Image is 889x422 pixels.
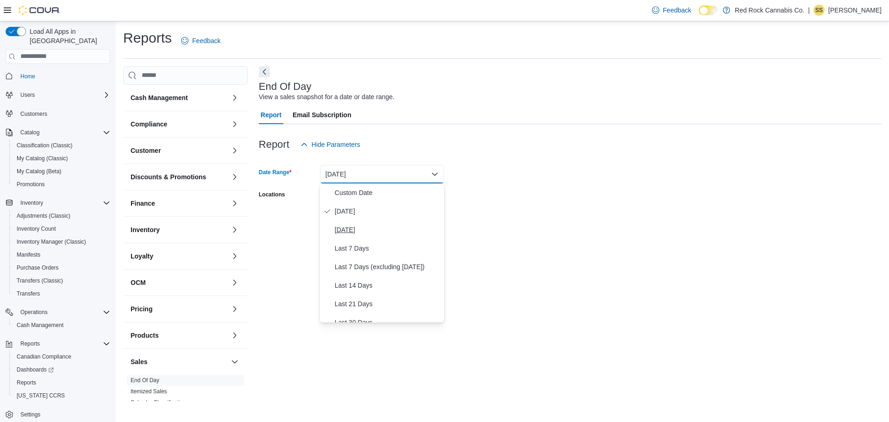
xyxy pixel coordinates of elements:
[17,168,62,175] span: My Catalog (Beta)
[131,278,146,287] h3: OCM
[735,5,804,16] p: Red Rock Cannabis Co.
[13,223,110,234] span: Inventory Count
[9,274,114,287] button: Transfers (Classic)
[2,196,114,209] button: Inventory
[131,146,227,155] button: Customer
[13,166,110,177] span: My Catalog (Beta)
[17,290,40,297] span: Transfers
[335,187,440,198] span: Custom Date
[20,340,40,347] span: Reports
[17,409,110,420] span: Settings
[293,106,351,124] span: Email Subscription
[17,142,73,149] span: Classification (Classic)
[17,307,51,318] button: Operations
[131,93,188,102] h3: Cash Management
[312,140,360,149] span: Hide Parameters
[131,146,161,155] h3: Customer
[17,181,45,188] span: Promotions
[13,320,110,331] span: Cash Management
[13,351,75,362] a: Canadian Compliance
[17,71,39,82] a: Home
[17,366,54,373] span: Dashboards
[131,399,186,406] a: Sales by Classification
[13,249,110,260] span: Manifests
[20,129,39,136] span: Catalog
[13,262,63,273] a: Purchase Orders
[131,225,227,234] button: Inventory
[20,91,35,99] span: Users
[828,5,882,16] p: [PERSON_NAME]
[2,88,114,101] button: Users
[814,5,825,16] div: Sepehr Shafiei
[335,206,440,217] span: [DATE]
[229,171,240,183] button: Discounts & Promotions
[13,390,69,401] a: [US_STATE] CCRS
[17,70,110,82] span: Home
[261,106,282,124] span: Report
[13,320,67,331] a: Cash Management
[229,277,240,288] button: OCM
[20,309,48,316] span: Operations
[259,81,312,92] h3: End Of Day
[663,6,691,15] span: Feedback
[17,127,110,138] span: Catalog
[229,356,240,367] button: Sales
[335,243,440,254] span: Last 7 Days
[131,331,159,340] h3: Products
[17,108,110,120] span: Customers
[9,139,114,152] button: Classification (Classic)
[17,277,63,284] span: Transfers (Classic)
[2,126,114,139] button: Catalog
[131,225,160,234] h3: Inventory
[815,5,823,16] span: SS
[17,321,63,329] span: Cash Management
[13,223,60,234] a: Inventory Count
[17,127,43,138] button: Catalog
[13,179,110,190] span: Promotions
[9,363,114,376] a: Dashboards
[131,278,227,287] button: OCM
[131,357,148,366] h3: Sales
[335,280,440,291] span: Last 14 Days
[2,337,114,350] button: Reports
[320,165,444,183] button: [DATE]
[131,377,159,384] span: End Of Day
[17,89,38,101] button: Users
[20,199,43,207] span: Inventory
[9,261,114,274] button: Purchase Orders
[131,199,155,208] h3: Finance
[13,364,57,375] a: Dashboards
[13,153,72,164] a: My Catalog (Classic)
[9,389,114,402] button: [US_STATE] CCRS
[9,235,114,248] button: Inventory Manager (Classic)
[131,93,227,102] button: Cash Management
[131,120,167,129] h3: Compliance
[13,377,40,388] a: Reports
[17,108,51,120] a: Customers
[13,351,110,362] span: Canadian Compliance
[17,409,44,420] a: Settings
[192,36,220,45] span: Feedback
[13,288,110,299] span: Transfers
[229,330,240,341] button: Products
[259,191,285,198] label: Locations
[131,304,227,314] button: Pricing
[9,178,114,191] button: Promotions
[335,317,440,328] span: Last 30 Days
[17,379,36,386] span: Reports
[13,364,110,375] span: Dashboards
[9,319,114,332] button: Cash Management
[13,262,110,273] span: Purchase Orders
[9,287,114,300] button: Transfers
[13,377,110,388] span: Reports
[13,249,44,260] a: Manifests
[229,224,240,235] button: Inventory
[13,140,76,151] a: Classification (Classic)
[9,152,114,165] button: My Catalog (Classic)
[131,252,153,261] h3: Loyalty
[648,1,695,19] a: Feedback
[13,210,110,221] span: Adjustments (Classic)
[17,197,110,208] span: Inventory
[17,307,110,318] span: Operations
